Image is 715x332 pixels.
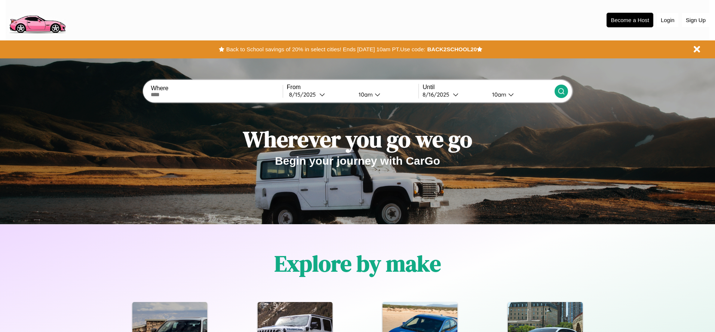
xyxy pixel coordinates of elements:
button: 10am [353,91,418,98]
h1: Explore by make [274,248,441,279]
div: 10am [355,91,375,98]
label: Until [423,84,554,91]
div: 10am [488,91,508,98]
label: Where [151,85,282,92]
button: Become a Host [607,13,653,27]
button: Back to School savings of 20% in select cities! Ends [DATE] 10am PT.Use code: [224,44,427,55]
button: Sign Up [682,13,709,27]
div: 8 / 15 / 2025 [289,91,319,98]
img: logo [6,4,69,35]
label: From [287,84,418,91]
b: BACK2SCHOOL20 [427,46,477,52]
div: 8 / 16 / 2025 [423,91,453,98]
button: 10am [486,91,554,98]
button: Login [657,13,678,27]
button: 8/15/2025 [287,91,353,98]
